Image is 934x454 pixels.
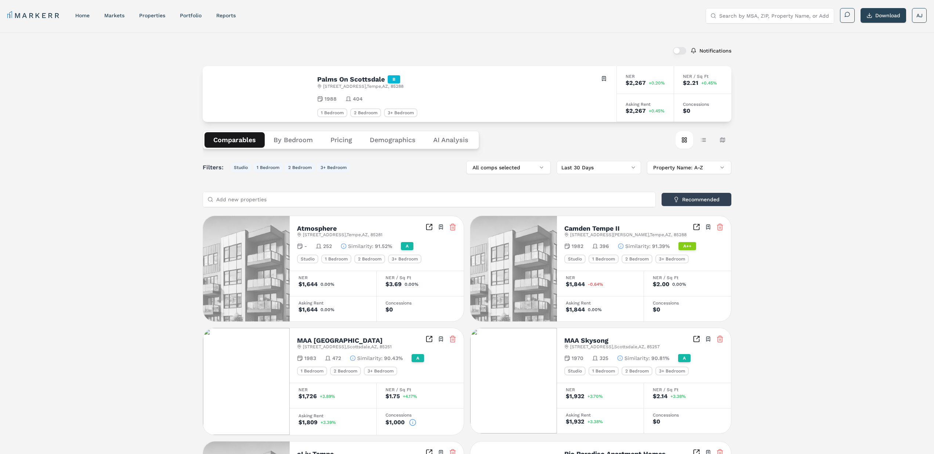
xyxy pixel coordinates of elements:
div: Asking Rent [298,301,368,305]
h2: MAA Skysong [564,337,608,344]
div: NER / Sq Ft [683,74,723,79]
span: +0.45% [701,81,717,85]
div: $2.14 [653,393,667,399]
div: NER [298,275,368,280]
span: +3.38% [587,419,603,424]
span: [STREET_ADDRESS] , Tempe , AZ , 85288 [323,83,403,89]
div: Concessions [683,102,723,107]
span: +0.45% [649,109,665,113]
a: Inspect Comparables [693,335,700,343]
span: 0.00% [321,282,334,287]
div: NER / Sq Ft [653,388,722,392]
input: Add new properties [216,192,651,207]
div: $0 [653,419,660,425]
button: Recommended [662,193,731,206]
button: By Bedroom [265,132,322,148]
span: 0.00% [672,282,686,287]
div: Asking Rent [626,102,665,107]
span: 1970 [572,354,583,362]
div: 3+ Bedroom [384,108,417,117]
span: [STREET_ADDRESS] , Tempe , AZ , 85281 [303,232,383,238]
span: 1988 [325,95,337,102]
div: NER [566,388,635,392]
div: NER / Sq Ft [385,275,455,280]
span: -0.64% [588,282,603,287]
button: All comps selected [466,161,551,174]
span: - [304,242,307,250]
a: Inspect Comparables [426,335,433,343]
div: $0 [653,307,660,313]
div: $0 [683,108,690,114]
input: Search by MSA, ZIP, Property Name, or Address [719,8,829,23]
div: 1 Bedroom [317,108,347,117]
div: Concessions [653,413,722,417]
div: 2 Bedroom [330,367,361,375]
h2: MAA [GEOGRAPHIC_DATA] [297,337,383,344]
h2: Camden Tempe II [564,225,620,232]
a: Portfolio [180,12,202,18]
span: 472 [332,354,341,362]
div: Concessions [653,301,722,305]
div: 1 Bedroom [297,367,327,375]
span: 91.52% [375,242,392,250]
a: Inspect Comparables [426,223,433,231]
div: Studio [297,255,318,263]
span: +3.89% [320,394,335,399]
span: Filters: [203,163,228,172]
button: Studio [231,163,251,172]
h2: Atmosphere [297,225,337,232]
div: NER [626,74,665,79]
a: properties [139,12,165,18]
div: $2,267 [626,108,646,114]
div: NER / Sq Ft [653,275,722,280]
span: Similarity : [625,354,650,362]
div: $1,644 [298,307,318,313]
span: [STREET_ADDRESS][PERSON_NAME] , Tempe , AZ , 85288 [570,232,687,238]
div: $1,844 [566,281,585,287]
span: 1983 [304,354,316,362]
span: +3.39% [321,420,336,425]
button: Download [861,8,906,23]
div: Studio [564,367,586,375]
div: $2.00 [653,281,669,287]
div: 3+ Bedroom [388,255,421,263]
div: Asking Rent [566,301,635,305]
button: 3+ Bedroom [318,163,350,172]
a: MARKERR [7,10,61,21]
span: +3.38% [670,394,686,399]
div: 2 Bedroom [350,108,381,117]
button: Property Name: A-Z [647,161,731,174]
div: 3+ Bedroom [655,367,689,375]
div: B [388,75,400,83]
div: 2 Bedroom [622,367,652,375]
span: 0.00% [321,307,334,312]
span: [STREET_ADDRESS] , Scottsdale , AZ , 85251 [303,344,392,350]
span: 396 [600,242,609,250]
span: +0.20% [649,81,665,85]
div: 3+ Bedroom [364,367,397,375]
div: Concessions [385,301,455,305]
div: 3+ Bedroom [655,255,689,263]
div: 1 Bedroom [589,255,619,263]
label: Notifications [699,48,731,53]
button: Comparables [204,132,265,148]
div: A [678,354,691,362]
div: NER [566,275,635,280]
div: NER [298,388,368,392]
div: $1,932 [566,393,584,399]
span: 404 [353,95,363,102]
div: $1.75 [385,393,400,399]
span: AJ [916,12,923,19]
button: Demographics [361,132,424,148]
span: +3.70% [587,394,603,399]
button: AI Analysis [424,132,477,148]
span: 325 [600,354,608,362]
span: 90.81% [651,354,669,362]
span: 252 [323,242,332,250]
span: Similarity : [625,242,651,250]
div: 2 Bedroom [622,255,652,263]
div: 1 Bedroom [321,255,351,263]
div: Concessions [385,413,455,417]
div: $1,932 [566,419,584,425]
div: $1,726 [298,393,317,399]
